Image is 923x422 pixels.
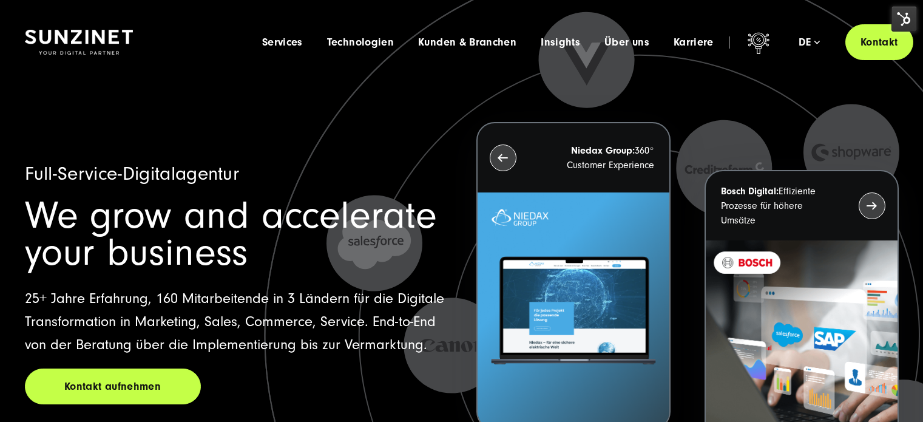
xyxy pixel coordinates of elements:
[604,36,649,49] a: Über uns
[538,143,654,172] p: 360° Customer Experience
[721,184,837,228] p: Effiziente Prozesse für höhere Umsätze
[571,145,635,156] strong: Niedax Group:
[25,287,447,356] p: 25+ Jahre Erfahrung, 160 Mitarbeitende in 3 Ländern für die Digitale Transformation in Marketing,...
[541,36,580,49] a: Insights
[674,36,714,49] a: Karriere
[25,163,240,185] span: Full-Service-Digitalagentur
[262,36,303,49] a: Services
[845,24,913,60] a: Kontakt
[721,186,779,197] strong: Bosch Digital:
[25,194,437,274] span: We grow and accelerate your business
[799,36,820,49] div: de
[25,30,133,55] img: SUNZINET Full Service Digital Agentur
[891,6,917,32] img: HubSpot Tools-Menüschalter
[25,369,201,404] a: Kontakt aufnehmen
[327,36,394,49] a: Technologien
[418,36,516,49] a: Kunden & Branchen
